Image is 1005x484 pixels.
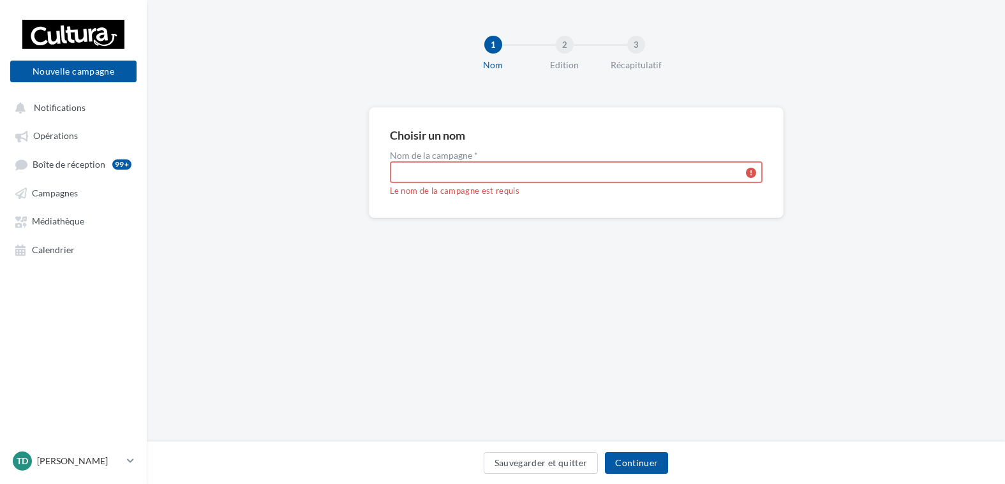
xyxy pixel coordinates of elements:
div: Récapitulatif [595,59,677,71]
div: Edition [524,59,606,71]
span: Notifications [34,102,86,113]
a: Médiathèque [8,209,139,232]
div: 99+ [112,159,131,170]
label: Nom de la campagne * [390,151,763,160]
span: TD [17,455,28,467]
a: Boîte de réception99+ [8,152,139,176]
div: Le nom de la campagne est requis [390,186,763,197]
a: Opérations [8,124,139,147]
span: Boîte de réception [33,159,105,170]
a: TD [PERSON_NAME] [10,449,137,473]
span: Médiathèque [32,216,84,227]
div: 3 [627,36,645,54]
div: Choisir un nom [390,129,465,141]
span: Campagnes [32,187,78,198]
div: Nom [452,59,534,71]
a: Campagnes [8,181,139,204]
button: Nouvelle campagne [10,61,137,82]
button: Sauvegarder et quitter [484,452,599,474]
button: Continuer [605,452,668,474]
button: Notifications [8,96,134,119]
a: Calendrier [8,238,139,261]
span: Opérations [33,131,78,142]
div: 2 [556,36,574,54]
div: 1 [484,36,502,54]
span: Calendrier [32,244,75,255]
p: [PERSON_NAME] [37,455,122,467]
